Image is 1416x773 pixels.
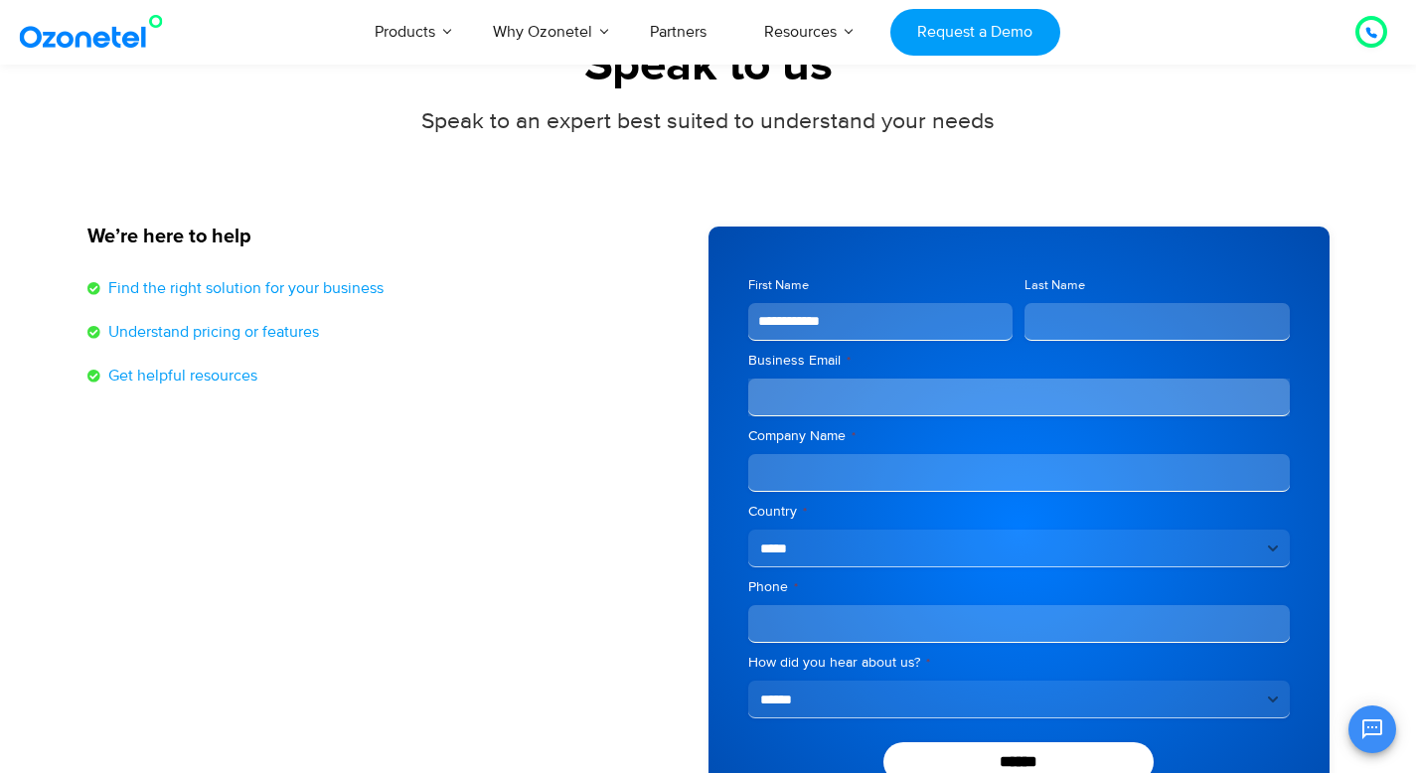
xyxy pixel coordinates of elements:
[890,9,1060,56] a: Request a Demo
[103,320,319,344] span: Understand pricing or features
[87,39,1330,93] h1: Speak to us
[103,364,257,387] span: Get helpful resources
[1348,705,1396,753] button: Open chat
[748,426,1290,446] label: Company Name
[1024,276,1290,295] label: Last Name
[748,577,1290,597] label: Phone
[748,653,1290,673] label: How did you hear about us?
[87,227,689,246] h5: We’re here to help
[748,502,1290,522] label: Country
[421,107,995,135] span: Speak to an expert best suited to understand your needs
[103,276,384,300] span: Find the right solution for your business
[748,276,1014,295] label: First Name
[748,351,1290,371] label: Business Email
